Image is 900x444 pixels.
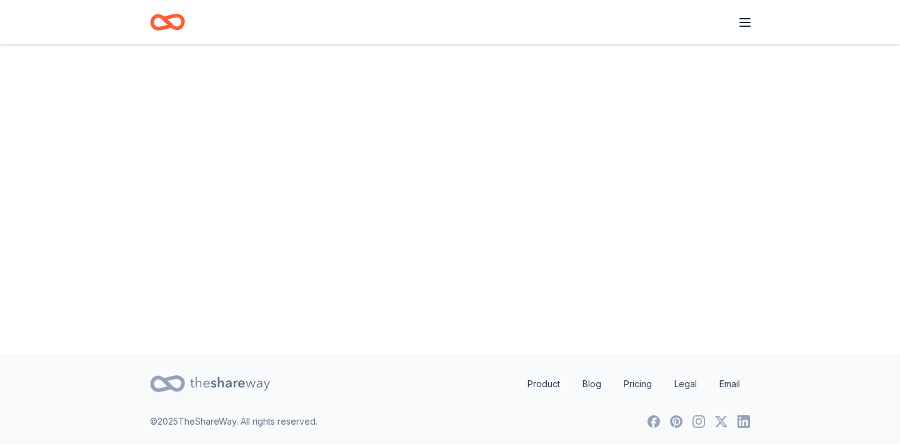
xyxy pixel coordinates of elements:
[150,7,185,37] a: Home
[517,372,750,397] nav: quick links
[614,372,662,397] a: Pricing
[150,414,317,429] p: © 2025 TheShareWay. All rights reserved.
[709,372,750,397] a: Email
[572,372,611,397] a: Blog
[664,372,707,397] a: Legal
[517,372,570,397] a: Product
